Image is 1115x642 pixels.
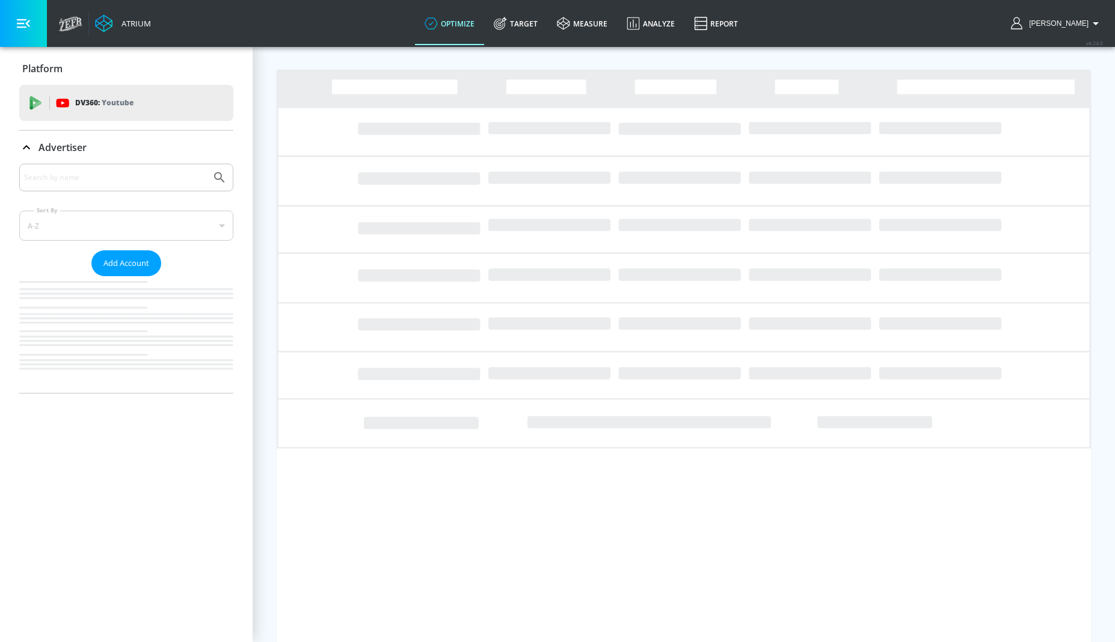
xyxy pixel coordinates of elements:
div: Platform [19,52,233,85]
a: Report [684,2,748,45]
p: Advertiser [38,141,87,154]
a: optimize [415,2,484,45]
span: v 4.24.0 [1086,40,1103,46]
span: Add Account [103,256,149,270]
a: Target [484,2,547,45]
nav: list of Advertiser [19,276,233,393]
input: Search by name [24,170,206,185]
p: DV360: [75,96,134,110]
p: Youtube [102,96,134,109]
a: measure [547,2,617,45]
div: Atrium [117,18,151,29]
a: Analyze [617,2,684,45]
label: Sort By [34,206,60,214]
div: Advertiser [19,131,233,164]
button: Add Account [91,250,161,276]
span: login as: uyen.hoang@zefr.com [1024,19,1089,28]
button: [PERSON_NAME] [1011,16,1103,31]
div: A-Z [19,211,233,241]
div: DV360: Youtube [19,85,233,121]
div: Advertiser [19,164,233,393]
a: Atrium [95,14,151,32]
p: Platform [22,62,63,75]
